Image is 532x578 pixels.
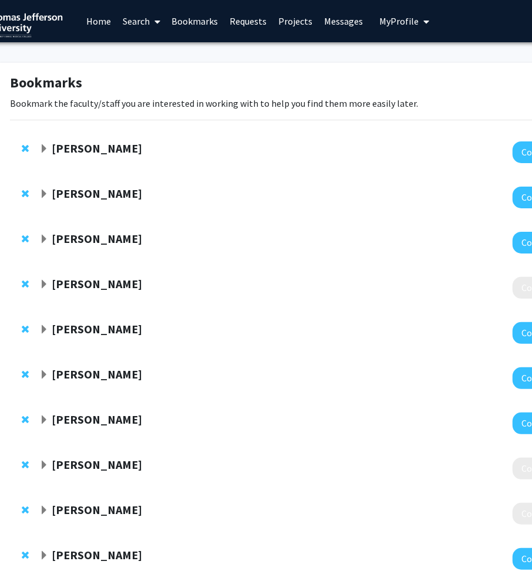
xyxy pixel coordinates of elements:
[166,1,224,42] a: Bookmarks
[52,276,142,291] strong: [PERSON_NAME]
[39,144,49,154] span: Expand Elizabeth Wright-Jin Bookmark
[22,505,29,515] span: Remove Vakhtang Tchantchaleishvili from bookmarks
[117,1,166,42] a: Search
[39,415,49,425] span: Expand Danielle Tholey Bookmark
[22,234,29,244] span: Remove Neera Goyal from bookmarks
[52,322,142,336] strong: [PERSON_NAME]
[224,1,273,42] a: Requests
[39,461,49,470] span: Expand Ashesh Shah Bookmark
[319,1,369,42] a: Messages
[39,370,49,380] span: Expand Mahdi Alizedah Bookmark
[52,231,142,246] strong: [PERSON_NAME]
[39,325,49,334] span: Expand Theresa Freeman Bookmark
[9,525,50,569] iframe: Chat
[22,370,29,379] span: Remove Mahdi Alizedah from bookmarks
[22,325,29,334] span: Remove Theresa Freeman from bookmarks
[39,280,49,289] span: Expand Tyler Grenda Bookmark
[39,235,49,244] span: Expand Neera Goyal Bookmark
[22,279,29,289] span: Remove Tyler Grenda from bookmarks
[22,460,29,469] span: Remove Ashesh Shah from bookmarks
[39,506,49,515] span: Expand Vakhtang Tchantchaleishvili Bookmark
[22,415,29,424] span: Remove Danielle Tholey from bookmarks
[22,189,29,198] span: Remove Fan Lee from bookmarks
[52,547,142,562] strong: [PERSON_NAME]
[380,15,419,27] span: My Profile
[80,1,117,42] a: Home
[52,367,142,381] strong: [PERSON_NAME]
[22,144,29,153] span: Remove Elizabeth Wright-Jin from bookmarks
[52,412,142,427] strong: [PERSON_NAME]
[52,457,142,472] strong: [PERSON_NAME]
[273,1,319,42] a: Projects
[39,190,49,199] span: Expand Fan Lee Bookmark
[52,141,142,156] strong: [PERSON_NAME]
[52,186,142,201] strong: [PERSON_NAME]
[52,502,142,517] strong: [PERSON_NAME]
